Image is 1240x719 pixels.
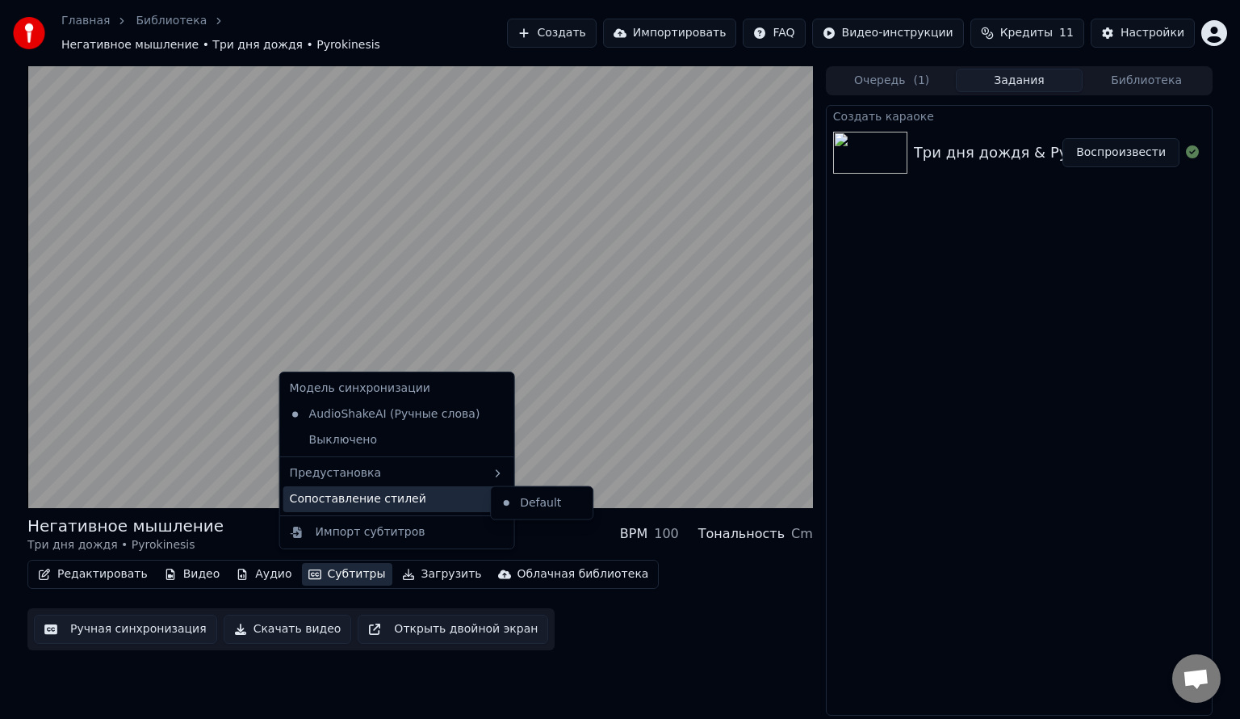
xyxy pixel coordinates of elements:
div: BPM [620,524,647,544]
div: Негативное мышление [27,515,224,537]
div: Облачная библиотека [517,566,649,582]
div: Тональность [698,524,785,544]
div: Открытый чат [1172,654,1221,703]
button: Настройки [1091,19,1195,48]
button: Задания [956,69,1083,92]
div: Три дня дождя • Pyrokinesis [27,537,224,553]
button: Очередь [828,69,956,92]
button: Ручная синхронизация [34,615,217,644]
div: Импорт субтитров [316,524,425,540]
button: Кредиты11 [970,19,1084,48]
div: Default [494,490,589,516]
button: Импортировать [603,19,737,48]
img: youka [13,17,45,49]
div: AudioShakeAI (Ручные слова) [283,402,487,427]
span: Негативное мышление • Три дня дождя • Pyrokinesis [61,37,380,53]
span: ( 1 ) [913,73,929,89]
div: Cm [791,524,813,544]
div: Настройки [1121,25,1184,41]
button: Воспроизвести [1062,138,1179,167]
button: Субтитры [302,563,392,586]
button: Скачать видео [224,615,352,644]
button: Видео [157,563,227,586]
div: Предустановка [283,460,511,486]
button: Создать [507,19,596,48]
button: Аудио [229,563,298,586]
span: Кредиты [1000,25,1053,41]
div: 100 [654,524,679,544]
div: Выключено [283,427,511,453]
button: Загрузить [396,563,488,586]
div: Создать караоке [827,106,1212,125]
a: Главная [61,13,110,29]
button: Редактировать [31,563,154,586]
button: Открыть двойной экран [358,615,548,644]
a: Библиотека [136,13,207,29]
button: FAQ [743,19,805,48]
nav: breadcrumb [61,13,507,53]
button: Видео-инструкции [812,19,964,48]
div: Модель синхронизации [283,376,511,402]
span: 11 [1059,25,1074,41]
button: Библиотека [1083,69,1210,92]
div: Сопоставление стилей [283,486,511,512]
